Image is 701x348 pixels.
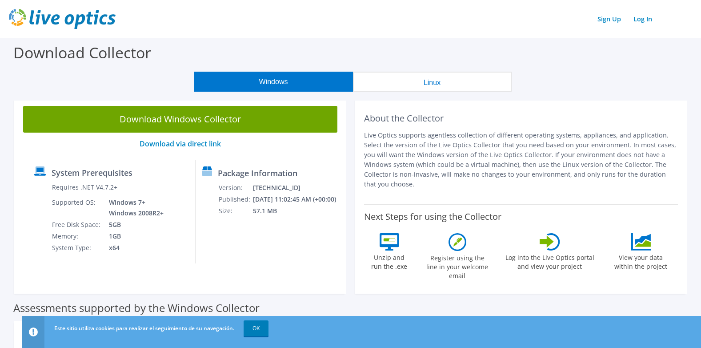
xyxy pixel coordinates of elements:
[52,168,132,177] label: System Prerequisites
[52,183,117,192] label: Requires .NET V4.7.2+
[244,320,268,336] a: OK
[252,182,342,194] td: [TECHNICAL_ID]
[593,12,625,25] a: Sign Up
[252,205,342,217] td: 57.1 MB
[353,72,512,92] button: Linux
[424,251,491,280] label: Register using the line in your welcome email
[102,242,165,254] td: x64
[52,242,102,254] td: System Type:
[23,106,337,133] a: Download Windows Collector
[52,197,102,219] td: Supported OS:
[629,12,657,25] a: Log In
[252,194,342,205] td: [DATE] 11:02:45 AM (+00:00)
[364,130,678,189] p: Live Optics supports agentless collection of different operating systems, appliances, and applica...
[13,303,260,312] label: Assessments supported by the Windows Collector
[54,324,234,332] span: Este sitio utiliza cookies para realizar el seguimiento de su navegación.
[364,113,678,124] h2: About the Collector
[218,169,297,178] label: Package Information
[52,231,102,242] td: Memory:
[140,139,221,149] a: Download via direct link
[9,9,116,29] img: live_optics_svg.svg
[505,251,595,271] label: Log into the Live Optics portal and view your project
[102,219,165,231] td: 5GB
[364,211,501,222] label: Next Steps for using the Collector
[52,219,102,231] td: Free Disk Space:
[194,72,353,92] button: Windows
[13,42,151,63] label: Download Collector
[218,182,253,194] td: Version:
[102,231,165,242] td: 1GB
[369,251,410,271] label: Unzip and run the .exe
[218,205,253,217] td: Size:
[218,194,253,205] td: Published:
[102,197,165,219] td: Windows 7+ Windows 2008R2+
[609,251,673,271] label: View your data within the project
